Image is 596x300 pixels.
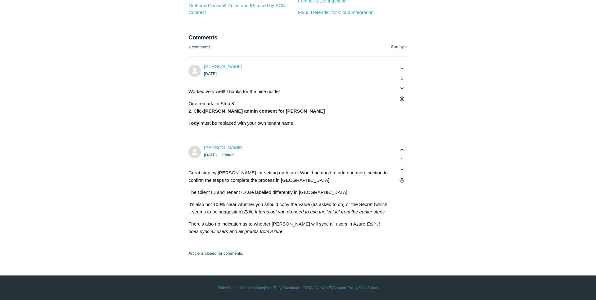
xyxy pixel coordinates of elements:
[188,221,380,234] em: Edit: It does sync all users and all groups from Azure.
[244,209,386,214] em: Edit: It turns out you do need to use the 'value' from the earlier steps.
[188,201,391,216] p: It's also not 100% clear whether you should copy the Value (as asked to do) or the Secret (which ...
[298,10,373,15] a: M365 Defender for Cloud Integration
[204,71,217,76] time: 06/07/2021, 09:45
[204,153,217,157] time: 08/23/2021, 02:44
[188,169,391,184] p: Great step by [PERSON_NAME] for setting up Azure. Would be good to add one more section to confir...
[118,285,478,291] div: | | | |
[188,120,201,126] strong: Todyl
[188,34,408,42] h2: Comments
[188,250,243,257] p: Article is closed for comments.
[188,220,391,235] p: There's also no indication as to whether [PERSON_NAME] will sync all users in Azure.
[218,285,264,291] a: Todyl Support Center Home
[333,285,357,291] a: Support Policy
[397,94,408,105] button: Comment actions
[265,285,301,291] a: Your Todyl Dashboard
[391,45,408,49] button: Sort by
[397,156,408,163] span: 1
[397,144,408,155] button: This comment was helpful
[397,75,408,82] span: 0
[204,145,242,150] span: Stuart Brown
[188,44,210,50] p: 2 comments
[397,83,408,94] button: This comment was not helpful
[188,3,286,15] a: Outbound Firewall Rules and IPs used by SGN Connect
[188,119,391,127] p: must be replaced with your own tenant name!
[188,88,391,95] p: Worked very well! Thanks for the nice guide!
[204,145,242,150] a: [PERSON_NAME]
[397,63,408,74] button: This comment was helpful
[204,64,242,69] a: [PERSON_NAME]
[222,153,234,157] li: Edited
[188,100,391,115] p: One remark: in Step 8 2. Click
[397,164,408,175] button: This comment was not helpful
[204,108,325,114] strong: [PERSON_NAME] admin consent for [PERSON_NAME]
[204,64,242,69] span: Erwin Geirnaert
[358,285,378,291] a: SGN Status
[397,175,408,186] button: Comment actions
[188,189,391,196] p: The Client ID and Tenant ID are labelled differently in [GEOGRAPHIC_DATA].
[302,285,332,291] a: [DOMAIN_NAME]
